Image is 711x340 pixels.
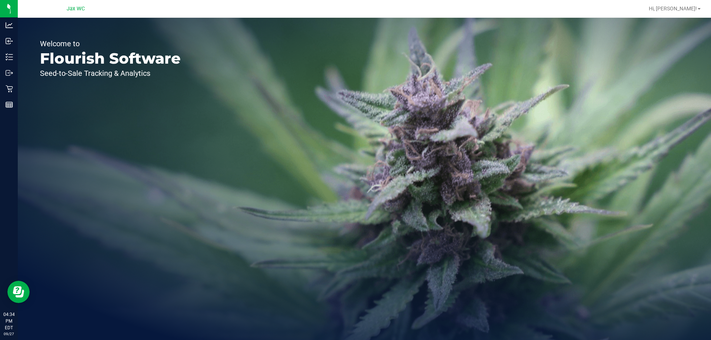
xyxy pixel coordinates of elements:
p: Seed-to-Sale Tracking & Analytics [40,70,181,77]
p: 04:34 PM EDT [3,311,14,331]
span: Hi, [PERSON_NAME]! [649,6,697,11]
inline-svg: Retail [6,85,13,92]
inline-svg: Outbound [6,69,13,77]
inline-svg: Inbound [6,37,13,45]
iframe: Resource center [7,281,30,303]
p: 09/27 [3,331,14,337]
p: Flourish Software [40,51,181,66]
inline-svg: Analytics [6,21,13,29]
span: Jax WC [67,6,85,12]
inline-svg: Reports [6,101,13,108]
p: Welcome to [40,40,181,47]
inline-svg: Inventory [6,53,13,61]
